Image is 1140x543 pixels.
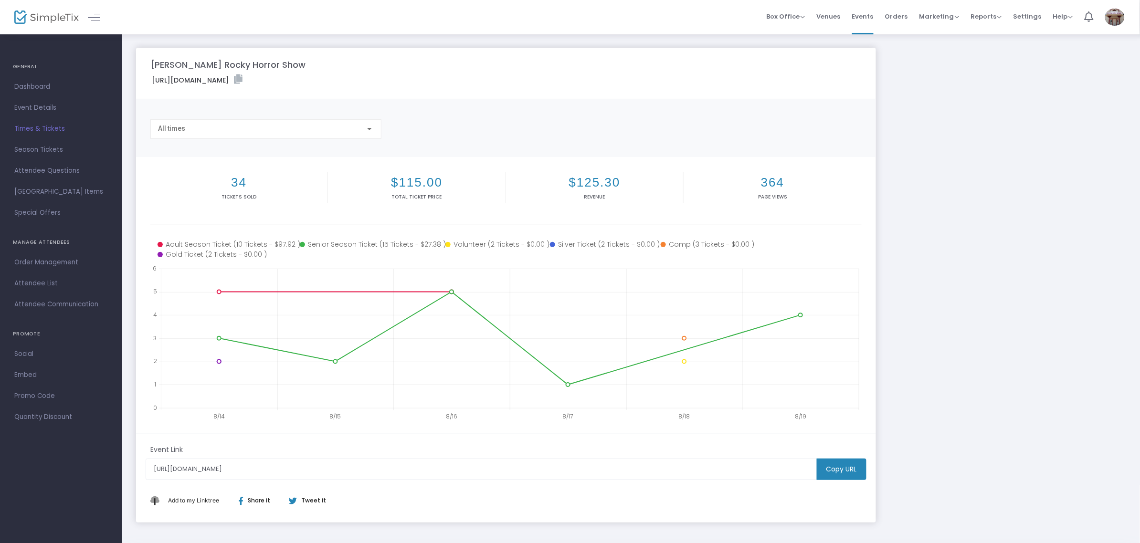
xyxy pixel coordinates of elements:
[817,459,866,480] m-button: Copy URL
[14,411,107,423] span: Quantity Discount
[14,144,107,156] span: Season Tickets
[168,497,219,504] span: Add to my Linktree
[14,298,107,311] span: Attendee Communication
[508,175,681,190] h2: $125.30
[14,81,107,93] span: Dashboard
[795,412,806,420] text: 8/19
[14,277,107,290] span: Attendee List
[153,404,157,412] text: 0
[885,4,908,29] span: Orders
[154,380,156,388] text: 1
[919,12,960,21] span: Marketing
[166,489,222,512] button: Add This to My Linktree
[13,233,109,252] h4: MANAGE ATTENDEES
[446,412,457,420] text: 8/16
[153,311,157,319] text: 4
[686,175,859,190] h2: 364
[150,58,306,71] m-panel-title: [PERSON_NAME] Rocky Horror Show
[279,496,331,505] div: Tweet it
[679,412,690,420] text: 8/18
[852,4,874,29] span: Events
[14,207,107,219] span: Special Offers
[14,186,107,198] span: [GEOGRAPHIC_DATA] Items
[14,123,107,135] span: Times & Tickets
[158,125,185,132] span: All times
[1013,4,1042,29] span: Settings
[150,445,183,455] m-panel-subtitle: Event Link
[686,193,859,200] p: Page Views
[153,334,157,342] text: 3
[330,175,503,190] h2: $115.00
[153,264,157,272] text: 6
[14,369,107,381] span: Embed
[153,357,157,365] text: 2
[562,412,573,420] text: 8/17
[229,496,288,505] div: Share it
[14,256,107,269] span: Order Management
[14,102,107,114] span: Event Details
[14,165,107,177] span: Attendee Questions
[330,412,341,420] text: 8/15
[817,4,841,29] span: Venues
[330,193,503,200] p: Total Ticket Price
[153,287,157,295] text: 5
[508,193,681,200] p: Revenue
[152,193,326,200] p: Tickets sold
[767,12,805,21] span: Box Office
[14,390,107,402] span: Promo Code
[150,496,166,505] img: linktree
[152,175,326,190] h2: 34
[13,324,109,344] h4: PROMOTE
[152,74,243,85] label: [URL][DOMAIN_NAME]
[971,12,1002,21] span: Reports
[213,412,225,420] text: 8/14
[1053,12,1073,21] span: Help
[14,348,107,360] span: Social
[13,57,109,76] h4: GENERAL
